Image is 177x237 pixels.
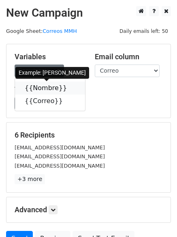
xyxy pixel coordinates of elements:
div: Example: [PERSON_NAME] [15,67,89,79]
h5: Email column [95,52,163,61]
div: Widget de chat [136,198,177,237]
span: Daily emails left: 50 [117,27,171,36]
iframe: Chat Widget [136,198,177,237]
a: Daily emails left: 50 [117,28,171,34]
h5: Variables [15,52,83,61]
a: Correos MMH [43,28,77,34]
a: {{Nombre}} [15,82,85,95]
small: [EMAIL_ADDRESS][DOMAIN_NAME] [15,144,105,151]
a: {{Correo}} [15,95,85,108]
small: Google Sheet: [6,28,77,34]
a: +3 more [15,174,45,184]
small: [EMAIL_ADDRESS][DOMAIN_NAME] [15,153,105,159]
small: [EMAIL_ADDRESS][DOMAIN_NAME] [15,163,105,169]
a: Copy/paste... [15,65,64,77]
h5: Advanced [15,205,162,214]
h2: New Campaign [6,6,171,20]
h5: 6 Recipients [15,131,162,140]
